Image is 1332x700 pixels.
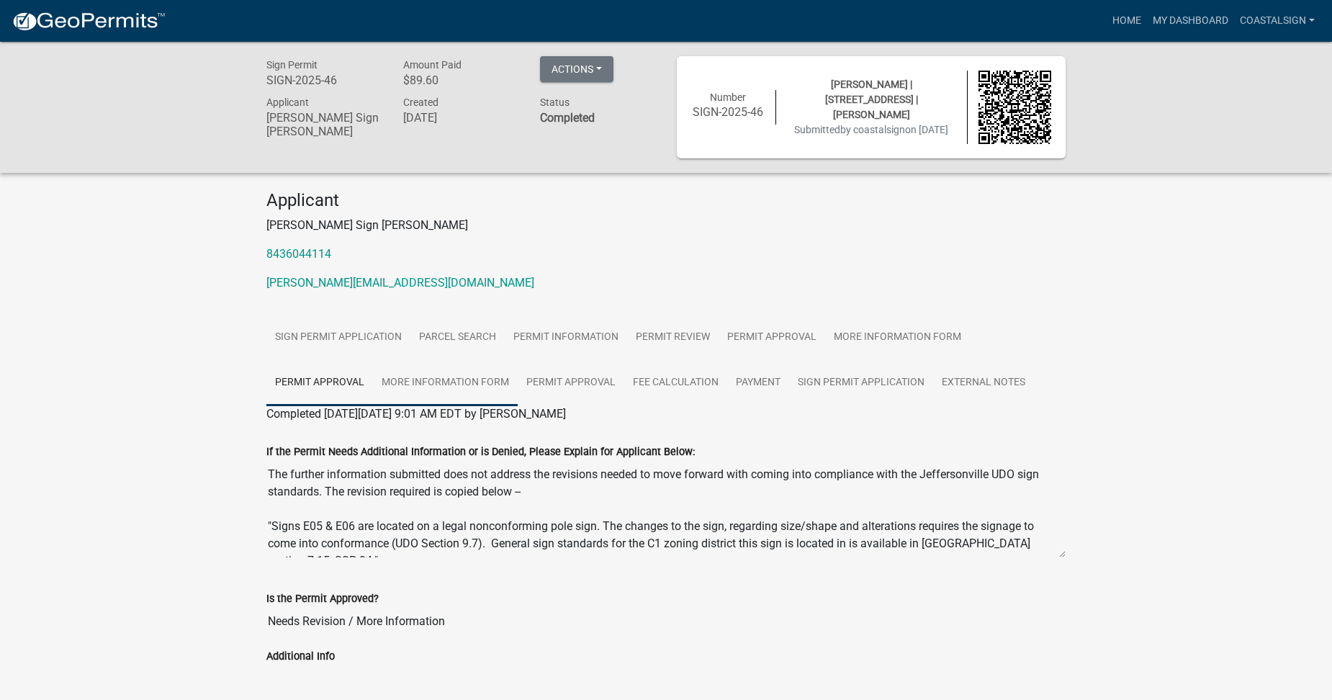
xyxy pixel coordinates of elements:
a: Parcel search [410,315,505,361]
a: More Information Form [373,360,518,406]
label: Additional Info [266,652,335,662]
span: Submitted on [DATE] [794,124,948,135]
span: Amount Paid [403,59,462,71]
p: [PERSON_NAME] Sign [PERSON_NAME] [266,217,1066,234]
span: Applicant [266,97,309,108]
h6: SIGN-2025-46 [691,105,765,119]
a: Permit Review [627,315,719,361]
a: Permit Information [505,315,627,361]
a: Permit Approval [719,315,825,361]
a: More Information Form [825,315,970,361]
span: Sign Permit [266,59,318,71]
a: Sign Permit Application [266,315,410,361]
h6: $89.60 [403,73,518,87]
button: Actions [540,56,613,82]
a: Permit Approval [266,360,373,406]
a: [PERSON_NAME][EMAIL_ADDRESS][DOMAIN_NAME] [266,276,534,290]
strong: Completed [540,111,595,125]
a: Permit Approval [518,360,624,406]
a: External Notes [933,360,1034,406]
span: Created [403,97,438,108]
label: If the Permit Needs Additional Information or is Denied, Please Explain for Applicant Below: [266,447,695,457]
label: Is the Permit Approved? [266,594,379,604]
span: Status [540,97,570,108]
a: Sign Permit Application [789,360,933,406]
img: QR code [978,71,1052,144]
a: Home [1107,7,1147,35]
h6: [DATE] [403,111,518,125]
a: coastalsign [1234,7,1320,35]
h4: Applicant [266,190,1066,211]
a: 8436044114 [266,247,331,261]
textarea: The further information submitted does not address the revisions needed to move forward with comi... [266,460,1066,558]
span: Completed [DATE][DATE] 9:01 AM EDT by [PERSON_NAME] [266,407,566,421]
span: [PERSON_NAME] | [STREET_ADDRESS] | [PERSON_NAME] [825,78,918,120]
a: Fee Calculation [624,360,727,406]
span: Number [710,91,746,103]
a: My Dashboard [1147,7,1234,35]
a: Payment [727,360,789,406]
span: by coastalsign [840,124,905,135]
h6: SIGN-2025-46 [266,73,382,87]
h6: [PERSON_NAME] Sign [PERSON_NAME] [266,111,382,138]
